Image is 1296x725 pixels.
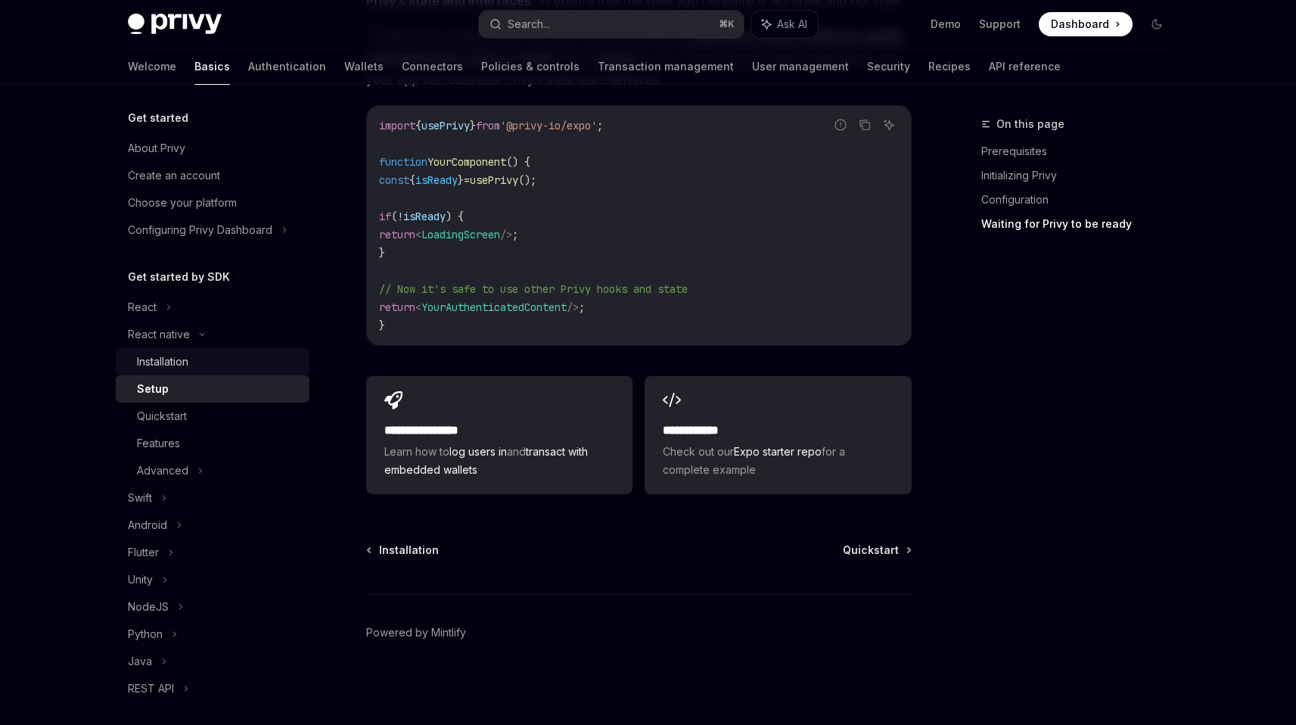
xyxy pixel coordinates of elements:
a: Installation [368,543,439,558]
a: API reference [989,48,1061,85]
a: Basics [194,48,230,85]
span: ; [597,119,603,132]
button: Copy the contents from the code block [855,115,875,135]
span: // Now it's safe to use other Privy hooks and state [379,282,688,296]
h5: Get started by SDK [128,268,230,286]
a: Policies & controls [481,48,580,85]
a: Expo starter repo [734,445,822,458]
a: Choose your platform [116,189,309,216]
a: Powered by Mintlify [366,625,466,640]
span: LoadingScreen [421,228,500,241]
span: return [379,300,415,314]
button: Toggle dark mode [1145,12,1169,36]
div: Configuring Privy Dashboard [128,221,272,239]
a: Waiting for Privy to be ready [981,212,1181,236]
span: /> [567,300,579,314]
a: Welcome [128,48,176,85]
span: from [476,119,500,132]
a: Quickstart [116,403,309,430]
a: Prerequisites [981,139,1181,163]
span: Learn how to and [384,443,614,479]
span: '@privy-io/expo' [500,119,597,132]
a: **** **** **** *Learn how tolog users inandtransact with embedded wallets [366,376,632,494]
a: About Privy [116,135,309,162]
span: { [409,173,415,187]
span: ( [391,210,397,223]
span: Ask AI [777,17,807,32]
a: **** **** **Check out ourExpo starter repofor a complete example [645,376,911,494]
div: Swift [128,489,152,507]
div: Installation [137,353,188,371]
span: ; [579,300,585,314]
div: React native [128,325,190,344]
span: Dashboard [1051,17,1109,32]
span: Installation [379,543,439,558]
span: () { [506,155,530,169]
a: Initializing Privy [981,163,1181,188]
div: NodeJS [128,598,169,616]
span: YourAuthenticatedContent [421,300,567,314]
a: Support [979,17,1021,32]
button: Ask AI [879,115,899,135]
span: } [470,119,476,132]
div: Quickstart [137,407,187,425]
span: ! [397,210,403,223]
button: Search...⌘K [479,11,744,38]
a: Wallets [344,48,384,85]
span: } [379,319,385,332]
span: isReady [403,210,446,223]
span: function [379,155,427,169]
span: usePrivy [421,119,470,132]
a: Installation [116,348,309,375]
div: Create an account [128,166,220,185]
span: = [464,173,470,187]
span: usePrivy [470,173,518,187]
a: Features [116,430,309,457]
span: ; [512,228,518,241]
span: } [379,246,385,260]
span: YourComponent [427,155,506,169]
span: ) { [446,210,464,223]
span: On this page [996,115,1064,133]
div: Features [137,434,180,453]
h5: Get started [128,109,188,127]
a: Connectors [402,48,463,85]
div: React [128,298,157,316]
span: if [379,210,391,223]
a: Quickstart [843,543,910,558]
span: Check out our for a complete example [663,443,893,479]
div: Advanced [137,462,188,480]
div: Java [128,652,152,671]
a: User management [752,48,849,85]
img: dark logo [128,14,222,35]
span: import [379,119,415,132]
a: Create an account [116,162,309,189]
button: Report incorrect code [831,115,850,135]
span: (); [518,173,536,187]
span: ⌘ K [719,18,735,30]
a: Security [867,48,910,85]
div: Android [128,516,167,534]
span: < [415,228,421,241]
a: Demo [931,17,961,32]
button: Ask AI [751,11,818,38]
div: REST API [128,680,174,698]
span: return [379,228,415,241]
div: Unity [128,571,153,589]
span: Quickstart [843,543,899,558]
span: } [458,173,464,187]
a: Transaction management [598,48,734,85]
a: Dashboard [1039,12,1133,36]
a: Recipes [928,48,971,85]
span: isReady [415,173,458,187]
span: { [415,119,421,132]
span: /> [500,228,512,241]
span: const [379,173,409,187]
a: Configuration [981,188,1181,212]
div: About Privy [128,139,185,157]
div: Choose your platform [128,194,237,212]
div: Python [128,625,163,643]
div: Search... [508,15,550,33]
a: log users in [449,445,507,458]
div: Flutter [128,543,159,562]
